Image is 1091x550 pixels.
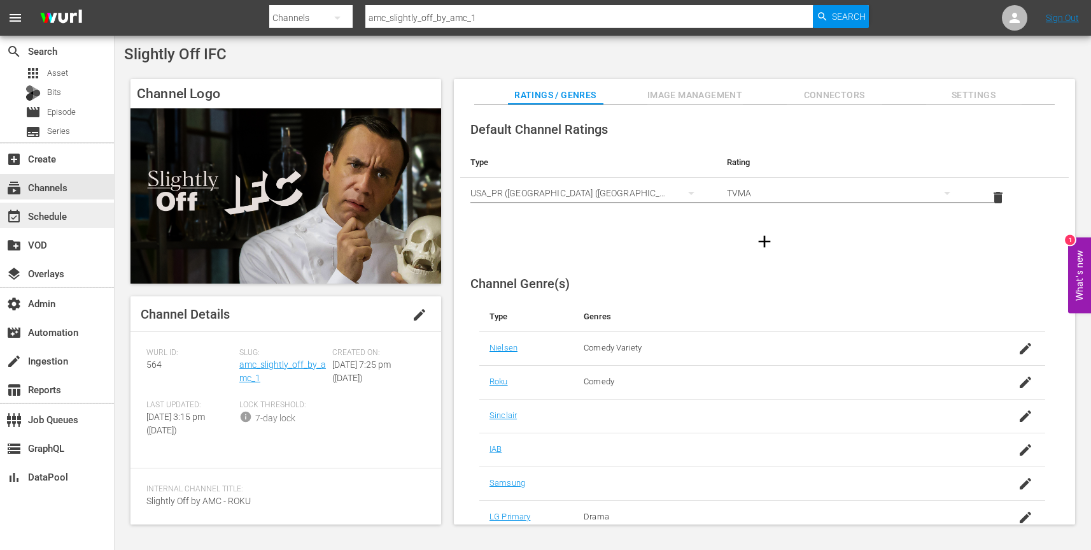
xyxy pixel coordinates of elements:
span: Last Updated: [146,400,233,410]
span: Channel Details [141,307,230,322]
a: IAB [489,444,502,454]
button: Open Feedback Widget [1068,237,1091,313]
span: Search [832,5,866,28]
span: Bits [47,86,61,99]
img: Slightly Off IFC [130,108,441,284]
span: GraphQL [6,441,22,456]
span: Admin [6,296,22,312]
table: simple table [460,147,1069,217]
a: amc_slightly_off_by_amc_1 [239,359,326,383]
span: Ratings / Genres [508,87,603,103]
button: delete [983,182,1013,213]
span: delete [990,190,1006,205]
span: Reports [6,382,22,398]
h4: Channel Logo [130,79,441,108]
span: create_new_folder [6,238,22,253]
span: Slightly Off IFC [124,45,227,63]
span: Wurl ID: [146,348,233,358]
a: Nielsen [489,343,517,352]
span: Slightly Off by AMC - ROKU [146,496,251,506]
span: [DATE] 7:25 pm ([DATE]) [332,359,391,383]
a: Roku [489,377,508,386]
span: External Channel Title: [146,523,419,533]
th: Genres [574,301,982,332]
span: Asset [25,66,41,81]
span: Connectors [787,87,882,103]
th: Rating [717,147,973,178]
div: 7-day lock [255,412,295,425]
a: Sign Out [1046,13,1079,23]
span: Default Channel Ratings [470,122,608,137]
span: Channel Genre(s) [470,276,570,291]
div: USA_PR ([GEOGRAPHIC_DATA] ([GEOGRAPHIC_DATA])) [470,175,707,211]
span: DataPool [6,470,22,485]
span: Series [25,124,41,140]
span: Ingestion [6,354,22,369]
button: edit [404,300,435,330]
span: Settings [926,87,1022,103]
span: Created On: [332,348,419,358]
span: Asset [47,67,68,80]
span: Episode [47,106,76,119]
span: [DATE] 3:15 pm ([DATE]) [146,412,205,435]
span: Image Management [647,87,743,103]
span: Schedule [6,209,22,224]
span: 564 [146,359,162,370]
a: LG Primary [489,512,530,521]
span: Internal Channel Title: [146,484,419,495]
span: menu [8,10,23,25]
span: Series [47,125,70,138]
span: Automation [6,325,22,340]
span: Search [6,44,22,59]
span: Episode [25,105,41,120]
span: Lock Threshold: [239,400,326,410]
th: Type [479,301,574,332]
span: Create [6,152,22,167]
span: Slug: [239,348,326,358]
span: edit [412,307,427,322]
div: TVMA [727,175,963,211]
button: Search [813,5,869,28]
span: Overlays [6,266,22,282]
a: Sinclair [489,410,517,420]
div: Bits [25,85,41,101]
img: ans4CAIJ8jUAAAAAAAAAAAAAAAAAAAAAAAAgQb4GAAAAAAAAAAAAAAAAAAAAAAAAJMjXAAAAAAAAAAAAAAAAAAAAAAAAgAT5G... [31,3,92,33]
span: Channels [6,180,22,196]
span: info [239,410,252,423]
span: Job Queues [6,412,22,428]
div: 1 [1065,235,1075,245]
a: Samsung [489,478,525,488]
th: Type [460,147,717,178]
